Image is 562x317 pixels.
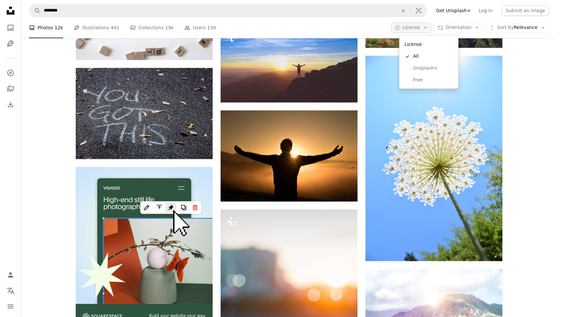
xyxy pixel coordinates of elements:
[403,25,420,30] span: License
[413,53,453,60] span: All
[413,65,453,71] span: Unsplash+
[399,35,459,89] div: License
[391,22,432,33] button: License
[413,77,453,83] span: Free
[402,38,456,50] div: License
[434,22,483,33] button: Orientation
